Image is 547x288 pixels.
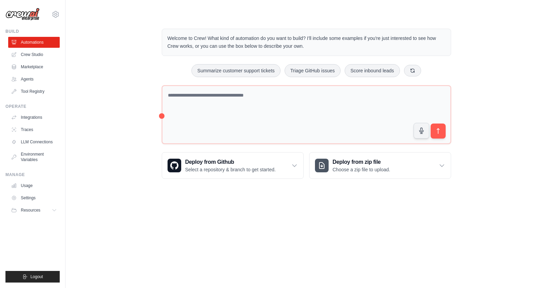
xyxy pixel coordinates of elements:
a: Environment Variables [8,149,60,165]
button: Summarize customer support tickets [191,64,280,77]
span: Resources [21,207,40,213]
a: Settings [8,192,60,203]
p: Choose a zip file to upload. [333,166,390,173]
a: Traces [8,124,60,135]
div: Manage [5,172,60,177]
button: Triage GitHub issues [285,64,341,77]
a: Integrations [8,112,60,123]
span: Logout [30,274,43,279]
h3: Deploy from zip file [333,158,390,166]
button: Score inbound leads [345,64,400,77]
a: Agents [8,74,60,85]
div: Build [5,29,60,34]
a: Usage [8,180,60,191]
img: Logo [5,8,40,21]
p: Select a repository & branch to get started. [185,166,276,173]
a: Crew Studio [8,49,60,60]
a: Marketplace [8,61,60,72]
a: Automations [8,37,60,48]
div: Operate [5,104,60,109]
a: LLM Connections [8,136,60,147]
button: Resources [8,205,60,216]
button: Logout [5,271,60,283]
a: Tool Registry [8,86,60,97]
p: Welcome to Crew! What kind of automation do you want to build? I'll include some examples if you'... [168,34,445,50]
h3: Deploy from Github [185,158,276,166]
